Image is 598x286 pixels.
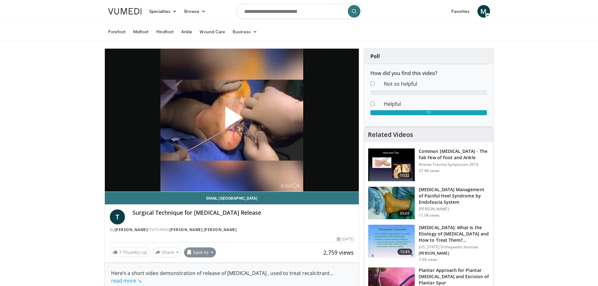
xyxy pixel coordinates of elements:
a: 10:22 Common [MEDICAL_DATA] - The Fab Few of Foot and Ankle Atlanta Trauma Symposium 2016 27.6K v... [368,148,489,181]
button: Share [153,247,182,257]
h3: Plantar Approach for Plantar [MEDICAL_DATA] and Excision of Plantar Spur [419,267,489,286]
button: Play Video [175,89,288,151]
a: 15:43 [MEDICAL_DATA]: What Is the Etiology of [MEDICAL_DATA] and How to Treat Them?… [US_STATE] O... [368,224,489,262]
a: Wound Care [196,25,229,38]
a: 7 Thumbs Up [110,247,150,257]
p: [US_STATE] Orthopaedic Institute [419,245,489,250]
span: 7 [119,249,121,255]
span: 15:43 [397,249,412,255]
a: Favorites [448,5,474,18]
a: Business [229,25,261,38]
a: [PERSON_NAME] [115,227,148,232]
a: read more ↘ [111,277,142,284]
a: T [110,209,125,224]
img: 4559c471-f09d-4bda-8b3b-c296350a5489.150x105_q85_crop-smart_upscale.jpg [368,148,415,181]
button: Save to [184,247,216,257]
a: Email [GEOGRAPHIC_DATA] [105,192,359,204]
span: 2,759 views [323,249,354,256]
input: Search topics, interventions [236,4,362,19]
h6: How did you find this video? [370,70,487,76]
a: M [477,5,490,18]
a: 05:01 [MEDICAL_DATA] Management of Painful Heel Syndrome by Endofascia System [PERSON_NAME] 11.6K... [368,186,489,220]
a: Hindfoot [153,25,178,38]
img: osam_1.png.150x105_q85_crop-smart_upscale.jpg [368,187,415,219]
p: [PERSON_NAME] [419,251,489,256]
div: By FEATURING , [110,227,354,233]
h3: [MEDICAL_DATA] Management of Painful Heel Syndrome by Endofascia System [419,186,489,205]
p: Atlanta Trauma Symposium 2016 [419,162,489,167]
a: Browse [180,5,209,18]
p: 7.9K views [419,257,437,262]
strong: Poll [370,53,380,60]
dd: Not so helpful [379,80,492,88]
a: Ankle [177,25,196,38]
h4: Related Videos [368,131,413,138]
dd: Helpful [379,100,492,108]
span: 10:22 [397,172,412,179]
p: 11.6K views [419,213,439,218]
div: Here’s a short video demonstration of release of [MEDICAL_DATA] , used to treat recalcitrant [111,269,353,284]
a: Forefoot [105,25,130,38]
h4: Surgical Technique for [MEDICAL_DATA] Release [132,209,354,216]
h3: Common [MEDICAL_DATA] - The Fab Few of Foot and Ankle [419,148,489,161]
div: 11 [370,110,487,115]
a: [PERSON_NAME] [204,227,237,232]
div: [DATE] [337,236,354,242]
a: Midfoot [129,25,153,38]
p: 27.6K views [419,168,439,173]
p: [PERSON_NAME] [419,207,489,212]
img: VuMedi Logo [108,8,142,14]
video-js: Video Player [105,49,359,192]
span: 05:01 [397,210,412,217]
a: Specialties [145,5,181,18]
a: [PERSON_NAME] [170,227,203,232]
h3: [MEDICAL_DATA]: What Is the Etiology of [MEDICAL_DATA] and How to Treat Them?… [419,224,489,243]
img: 0627a79c-b613-4c7b-b2f9-160f6bf7907e.150x105_q85_crop-smart_upscale.jpg [368,225,415,257]
span: ... [111,270,333,284]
